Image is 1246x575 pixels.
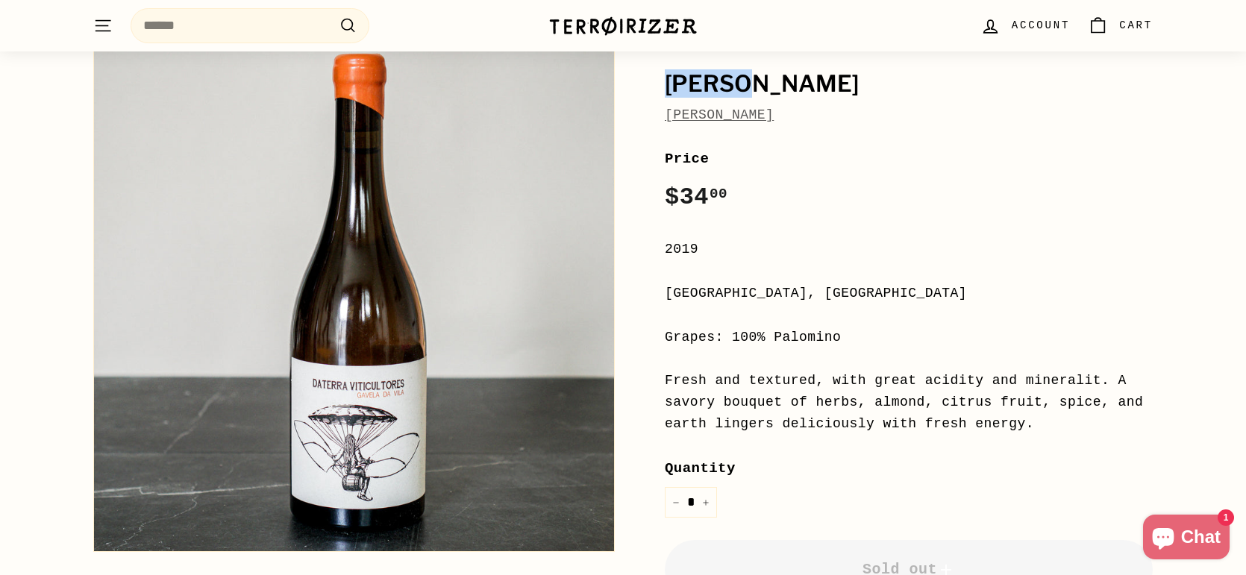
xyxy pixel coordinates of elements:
div: Grapes: 100% Palomino [665,327,1153,348]
a: [PERSON_NAME] [665,107,774,122]
div: [GEOGRAPHIC_DATA], [GEOGRAPHIC_DATA] [665,283,1153,304]
img: Gavela de Vila [94,31,614,551]
div: 2019 [665,239,1153,260]
span: Account [1012,17,1070,34]
input: quantity [665,487,717,518]
h1: [PERSON_NAME] [665,72,1153,97]
span: Cart [1119,17,1153,34]
sup: 00 [710,186,727,202]
inbox-online-store-chat: Shopify online store chat [1139,515,1234,563]
label: Price [665,148,1153,170]
label: Quantity [665,457,1153,480]
a: Account [971,4,1079,48]
div: Fresh and textured, with great acidity and mineralit. A savory bouquet of herbs, almond, citrus f... [665,370,1153,434]
button: Increase item quantity by one [695,487,717,518]
span: $34 [665,183,727,211]
a: Cart [1079,4,1162,48]
button: Reduce item quantity by one [665,487,687,518]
